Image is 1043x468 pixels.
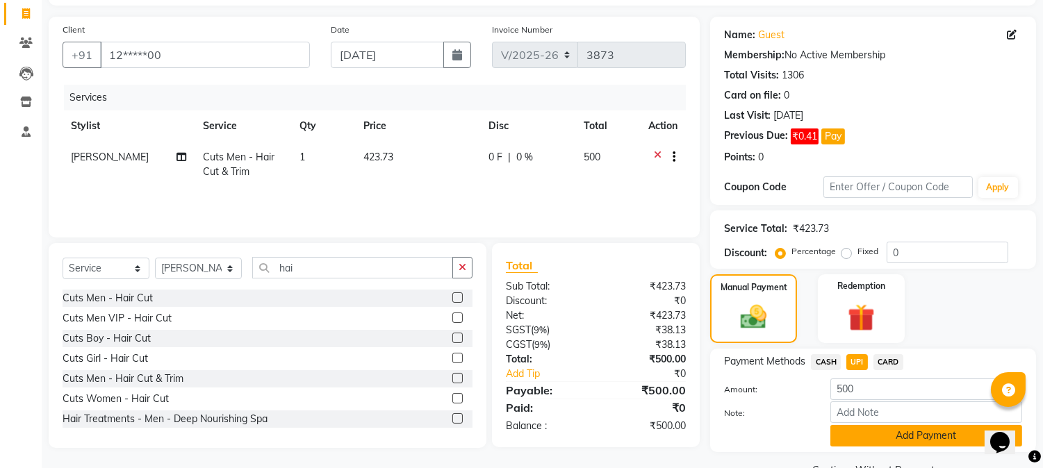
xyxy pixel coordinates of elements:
[823,176,972,198] input: Enter Offer / Coupon Code
[613,367,697,381] div: ₹0
[782,68,804,83] div: 1306
[721,281,787,294] label: Manual Payment
[724,48,1022,62] div: No Active Membership
[873,354,903,370] span: CARD
[492,24,552,36] label: Invoice Number
[724,354,805,369] span: Payment Methods
[784,88,789,103] div: 0
[839,301,883,335] img: _gift.svg
[724,88,781,103] div: Card on file:
[821,128,845,144] button: Pay
[791,245,836,258] label: Percentage
[596,279,697,294] div: ₹423.73
[299,151,305,163] span: 1
[63,412,268,426] div: Hair Treatments - Men - Deep Nourishing Spa
[495,323,596,337] div: ( )
[791,128,819,144] span: ₹0.41
[978,177,1018,198] button: Apply
[596,399,697,416] div: ₹0
[714,407,820,419] label: Note:
[495,367,613,381] a: Add Tip
[488,150,502,165] span: 0 F
[203,151,274,178] span: Cuts Men - Hair Cut & Trim
[480,110,575,142] th: Disc
[63,392,169,406] div: Cuts Women - Hair Cut
[724,128,788,144] div: Previous Due:
[63,351,148,366] div: Cuts Girl - Hair Cut
[363,151,393,163] span: 423.73
[596,337,697,352] div: ₹38.13
[63,110,195,142] th: Stylist
[495,419,596,433] div: Balance :
[495,382,596,399] div: Payable:
[640,110,686,142] th: Action
[596,294,697,308] div: ₹0
[985,412,1029,454] iframe: chat widget
[596,382,697,399] div: ₹500.00
[811,354,841,370] span: CASH
[252,257,453,278] input: Search or Scan
[495,399,596,416] div: Paid:
[100,42,310,68] input: Search by Name/Mobile/Email/Code
[495,352,596,367] div: Total:
[724,150,755,165] div: Points:
[63,331,151,346] div: Cuts Boy - Hair Cut
[773,108,803,123] div: [DATE]
[732,302,774,332] img: _cash.svg
[596,419,697,433] div: ₹500.00
[830,378,1022,400] input: Amount
[516,150,533,165] span: 0 %
[724,108,771,123] div: Last Visit:
[837,280,885,292] label: Redemption
[195,110,290,142] th: Service
[724,222,787,236] div: Service Total:
[846,354,868,370] span: UPI
[495,308,596,323] div: Net:
[724,48,785,62] div: Membership:
[830,401,1022,423] input: Add Note
[506,324,531,336] span: SGST
[64,85,696,110] div: Services
[355,110,480,142] th: Price
[331,24,350,36] label: Date
[63,24,85,36] label: Client
[575,110,641,142] th: Total
[758,28,785,42] a: Guest
[584,151,600,163] span: 500
[596,352,697,367] div: ₹500.00
[534,324,547,335] span: 9%
[506,258,538,273] span: Total
[714,383,820,396] label: Amount:
[508,150,511,165] span: |
[724,246,767,260] div: Discount:
[291,110,355,142] th: Qty
[495,337,596,352] div: ( )
[63,371,183,386] div: Cuts Men - Hair Cut & Trim
[495,294,596,308] div: Discount:
[758,150,764,165] div: 0
[63,291,153,306] div: Cuts Men - Hair Cut
[857,245,878,258] label: Fixed
[534,339,548,350] span: 9%
[596,323,697,337] div: ₹38.13
[830,425,1022,446] button: Add Payment
[63,311,172,326] div: Cuts Men VIP - Hair Cut
[71,151,149,163] span: [PERSON_NAME]
[506,338,532,351] span: CGST
[724,28,755,42] div: Name:
[63,42,101,68] button: +91
[596,308,697,323] div: ₹423.73
[793,222,829,236] div: ₹423.73
[724,68,779,83] div: Total Visits:
[495,279,596,294] div: Sub Total:
[724,180,823,194] div: Coupon Code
